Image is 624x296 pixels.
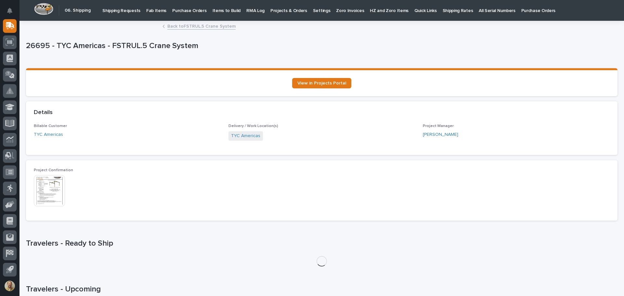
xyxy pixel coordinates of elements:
div: Notifications [8,8,17,18]
h1: Travelers - Upcoming [26,285,617,294]
h2: 06. Shipping [65,8,91,13]
button: users-avatar [3,279,17,293]
a: [PERSON_NAME] [423,131,458,138]
a: Back toFSTRUL.5 Crane System [167,22,236,30]
h2: Details [34,109,53,116]
span: Project Manager [423,124,454,128]
span: Delivery / Work Location(s) [228,124,278,128]
img: Workspace Logo [34,3,53,15]
h1: Travelers - Ready to Ship [26,239,617,248]
a: TYC Americas [231,133,260,139]
span: Billable Customer [34,124,67,128]
span: View in Projects Portal [297,81,346,85]
span: Project Confirmation [34,168,73,172]
a: TYC Americas [34,131,63,138]
a: View in Projects Portal [292,78,351,88]
p: 26695 - TYC Americas - FSTRUL.5 Crane System [26,41,615,51]
button: Notifications [3,4,17,18]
